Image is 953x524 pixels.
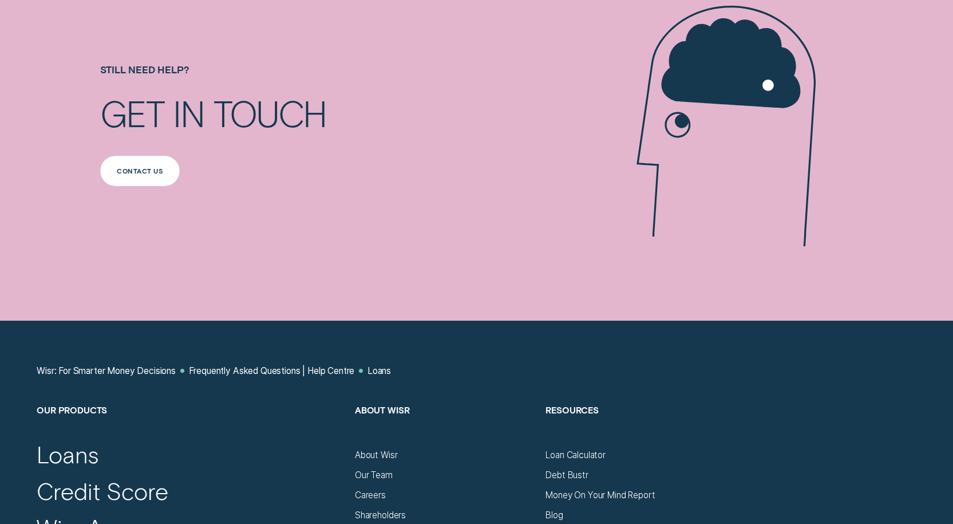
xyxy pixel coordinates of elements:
[189,365,355,376] a: Frequently Asked Questions | Help Centre
[37,476,168,506] a: Credit Score
[355,470,393,480] a: Our Team
[545,450,606,460] a: Loan Calculator
[367,365,391,376] a: Loans
[545,404,725,450] h2: Resources
[355,490,386,501] a: Careers
[37,365,176,376] a: Wisr: For Smarter Money Decisions
[545,470,588,480] a: Debt Bustr
[545,490,655,501] a: Money On Your Mind Report
[37,404,343,450] h2: Our Products
[100,95,394,156] h2: Get in touch
[100,156,180,186] button: Contact us
[37,440,99,469] a: Loans
[355,510,406,521] a: Shareholders
[100,64,470,95] h4: Still need help?
[355,404,535,450] h2: About Wisr
[117,168,163,174] div: Contact us
[355,450,397,460] a: About Wisr
[545,510,563,521] a: Blog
